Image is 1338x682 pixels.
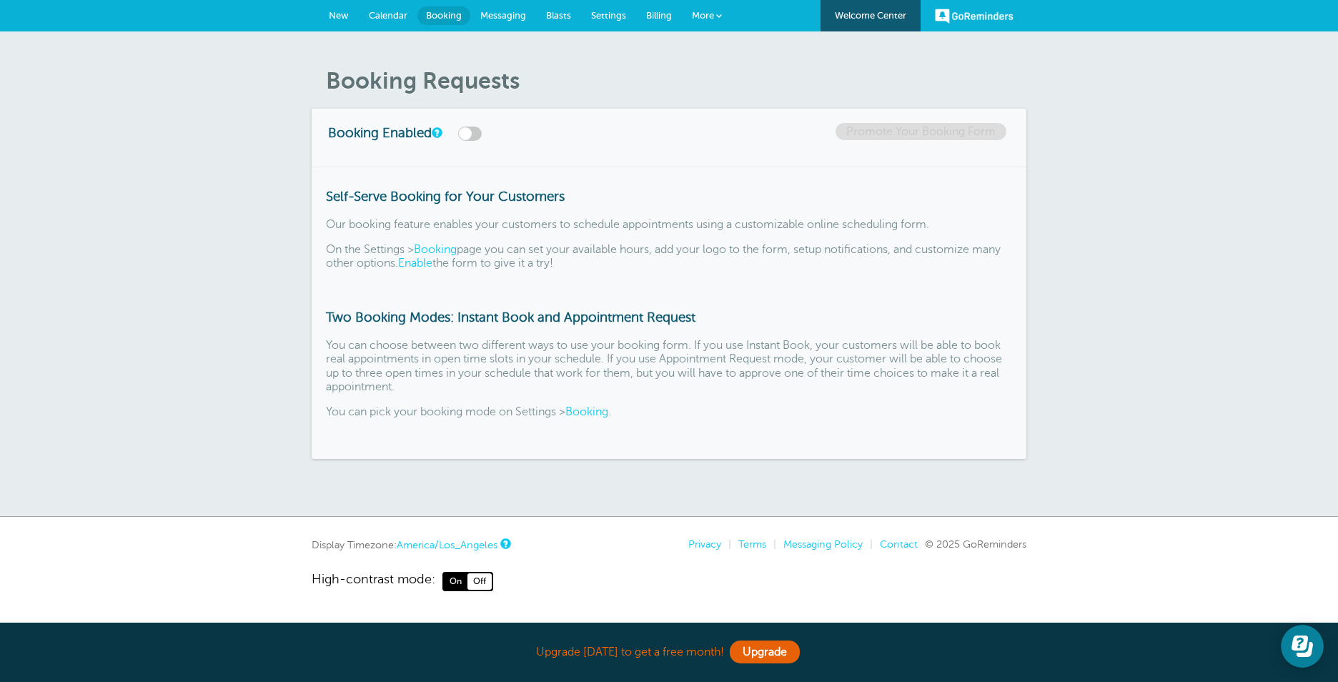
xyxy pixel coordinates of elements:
a: Privacy [688,538,721,550]
a: Contact [880,538,918,550]
span: Settings [591,10,626,21]
iframe: Resource center [1281,625,1324,668]
a: America/Los_Angeles [397,539,497,550]
a: Booking [414,243,457,256]
span: Calendar [369,10,407,21]
a: This is the timezone being used to display dates and times to you on this device. Click the timez... [500,539,509,548]
span: On [444,573,467,589]
span: Off [467,573,492,589]
a: Terms [738,538,766,550]
a: Upgrade [730,641,800,663]
span: Billing [646,10,672,21]
a: Messaging Policy [783,538,863,550]
h3: Self-Serve Booking for Your Customers [326,189,1012,204]
a: Booking [565,405,608,418]
h1: Booking Requests [326,67,1026,94]
span: Booking [426,10,462,21]
a: Booking [417,6,470,25]
p: You can pick your booking mode on Settings > . [326,405,1012,419]
li: | [721,538,731,550]
span: © 2025 GoReminders [925,538,1026,550]
p: Our booking feature enables your customers to schedule appointments using a customizable online s... [326,218,1012,232]
span: More [692,10,714,21]
h3: Booking Enabled [328,123,542,141]
a: Promote Your Booking Form [836,123,1006,140]
p: On the Settings > page you can set your available hours, add your logo to the form, setup notific... [326,243,1012,270]
a: High-contrast mode: On Off [312,572,1026,590]
span: Blasts [546,10,571,21]
p: You can choose between two different ways to use your booking form. If you use Instant Book, your... [326,339,1012,394]
div: Upgrade [DATE] to get a free month! [312,637,1026,668]
li: | [766,538,776,550]
span: Messaging [480,10,526,21]
h3: Two Booking Modes: Instant Book and Appointment Request [326,310,1012,325]
span: New [329,10,349,21]
span: High-contrast mode: [312,572,435,590]
div: Display Timezone: [312,538,509,551]
li: | [863,538,873,550]
a: Enable [398,257,432,270]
